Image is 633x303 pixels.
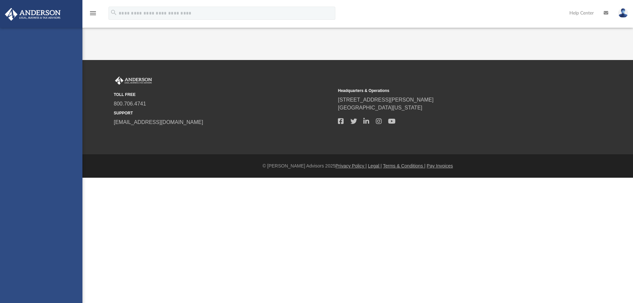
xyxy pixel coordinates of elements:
small: Headquarters & Operations [338,88,558,94]
div: © [PERSON_NAME] Advisors 2025 [82,163,633,169]
a: menu [89,13,97,17]
a: 800.706.4741 [114,101,146,106]
a: Legal | [368,163,382,168]
a: Privacy Policy | [336,163,367,168]
i: menu [89,9,97,17]
a: Pay Invoices [427,163,453,168]
a: Terms & Conditions | [383,163,426,168]
i: search [110,9,117,16]
a: [GEOGRAPHIC_DATA][US_STATE] [338,105,422,110]
img: Anderson Advisors Platinum Portal [114,76,153,85]
small: SUPPORT [114,110,333,116]
a: [STREET_ADDRESS][PERSON_NAME] [338,97,434,103]
a: [EMAIL_ADDRESS][DOMAIN_NAME] [114,119,203,125]
img: Anderson Advisors Platinum Portal [3,8,63,21]
small: TOLL FREE [114,92,333,98]
img: User Pic [618,8,628,18]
